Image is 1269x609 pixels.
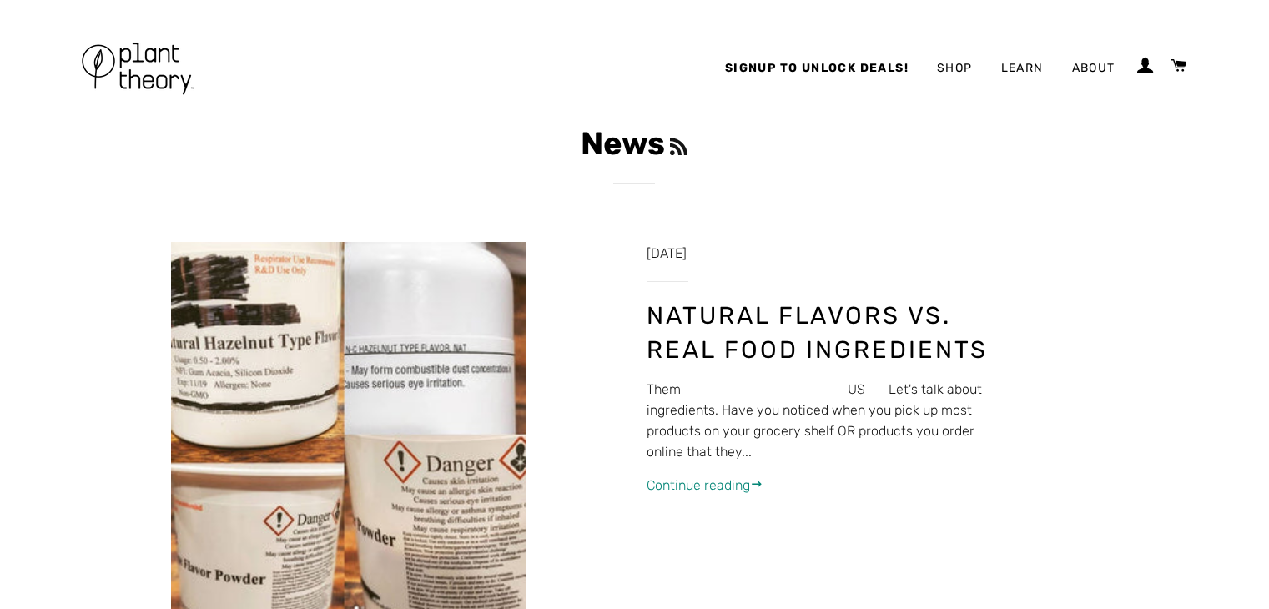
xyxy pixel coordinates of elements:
a: Learn [989,47,1056,90]
a: Signup to Unlock Deals! [713,47,921,90]
a: About [1060,47,1128,90]
img: Plant Theory [76,13,201,122]
a: Shop [924,47,985,90]
div: Them US Let's talk about ingredients. Have you noticed when you pick up most products on your gro... [647,379,1003,462]
a: Natural Flavors vs. Real Food Ingredients [647,301,988,364]
a: Continue reading [647,477,763,493]
h1: News [171,122,1099,166]
time: [DATE] [647,242,687,264]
